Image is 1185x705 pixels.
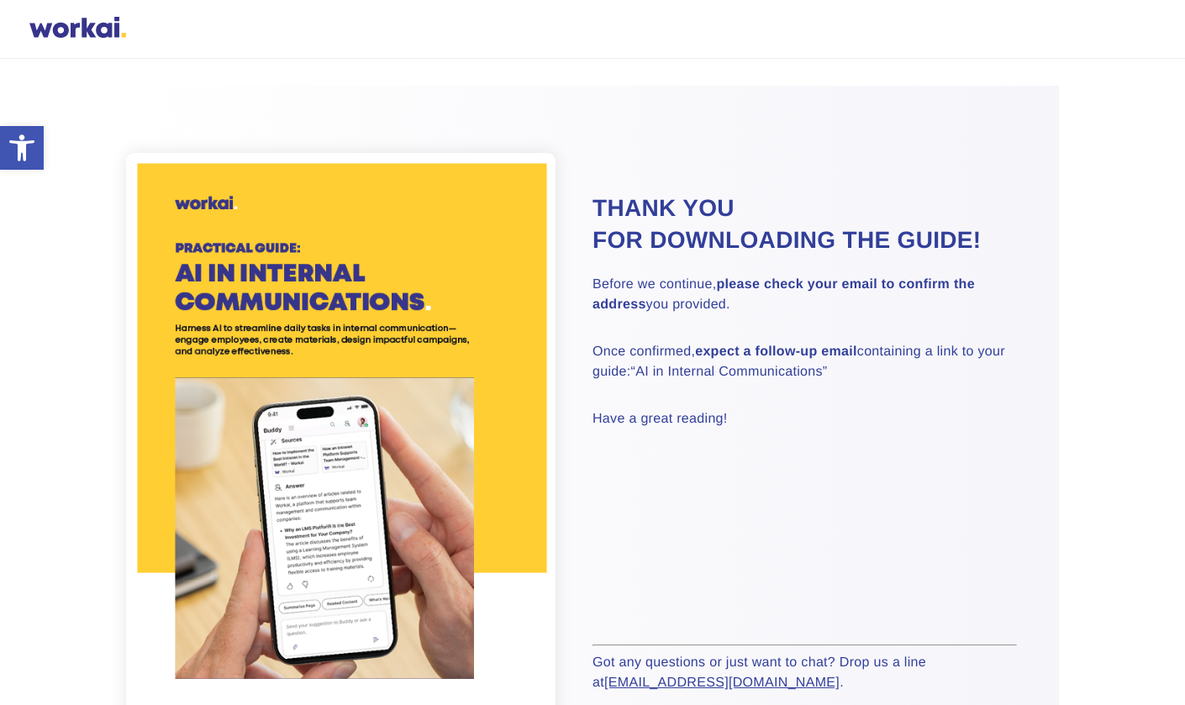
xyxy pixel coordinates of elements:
em: “AI in Internal Communications” [631,365,828,379]
p: Got any questions or just want to chat? Drop us a line at . [592,653,1017,693]
strong: please check your email to confirm the address [592,277,975,312]
p: Before we continue, you provided. [592,275,1017,315]
a: [EMAIL_ADDRESS][DOMAIN_NAME] [604,676,840,690]
h2: Thank you for downloading the guide! [592,192,1017,256]
strong: expect a follow-up email [695,345,857,359]
p: Have a great reading! [592,409,1017,429]
p: Once confirmed, containing a link to your guide: [592,342,1017,382]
